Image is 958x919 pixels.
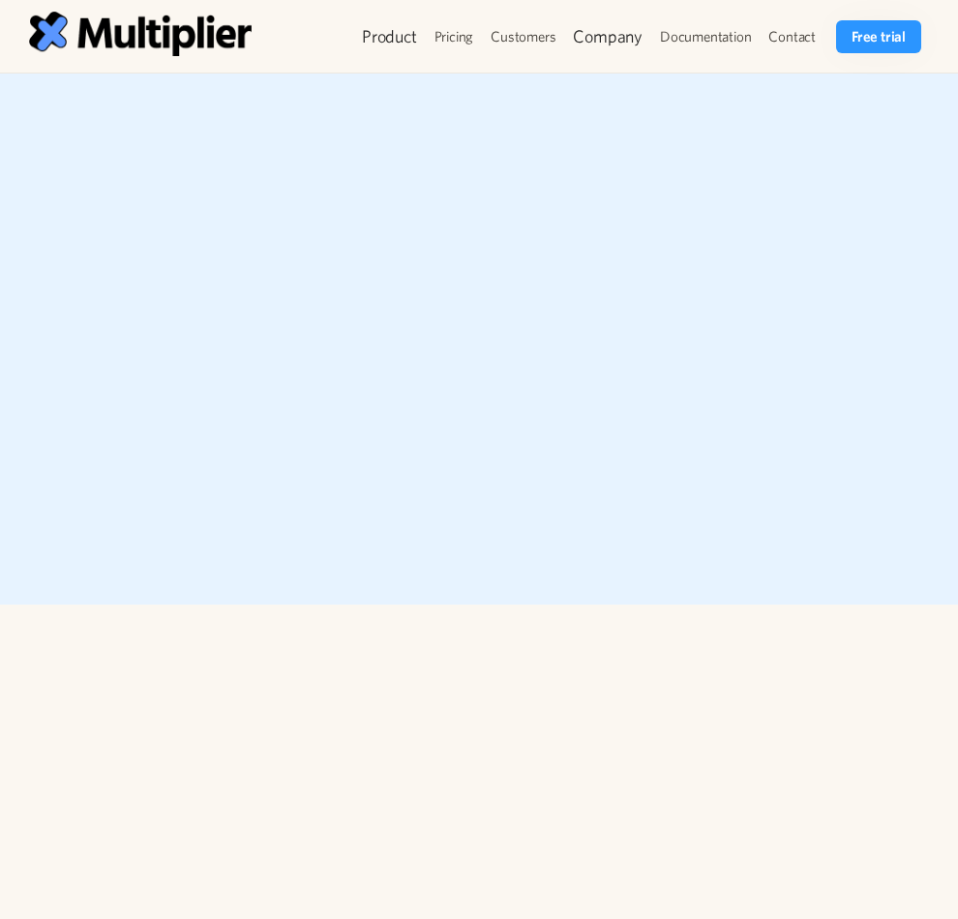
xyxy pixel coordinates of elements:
[482,20,564,53] a: Customers
[760,20,824,53] a: Contact
[426,20,483,53] a: Pricing
[362,25,417,48] div: Product
[573,25,643,48] div: Company
[836,20,921,53] a: Free trial
[651,20,760,53] a: Documentation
